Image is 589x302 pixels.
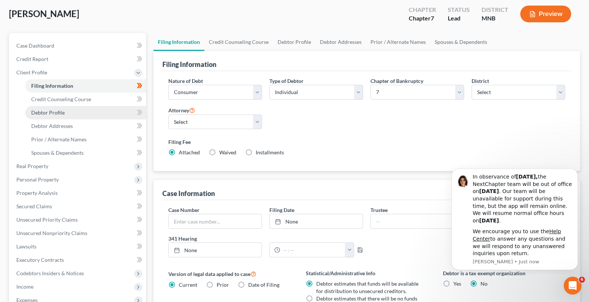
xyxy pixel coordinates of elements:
[9,8,79,19] span: [PERSON_NAME]
[168,106,195,115] label: Attorney
[10,253,146,267] a: Executory Contracts
[316,280,418,294] span: Debtor estimates that funds will be available for distribution to unsecured creditors.
[10,52,146,66] a: Credit Report
[480,280,488,287] span: No
[31,83,73,89] span: Filing Information
[366,33,430,51] a: Prior / Alternate Names
[31,136,87,142] span: Prior / Alternate Names
[409,6,436,14] div: Chapter
[10,186,146,200] a: Property Analysis
[25,119,146,133] a: Debtor Addresses
[168,138,565,146] label: Filing Fee
[25,79,146,93] a: Filing Information
[448,14,470,23] div: Lead
[453,280,461,287] span: Yes
[16,56,48,62] span: Credit Report
[472,77,489,85] label: District
[31,123,73,129] span: Debtor Addresses
[165,235,367,242] label: 341 Hearing
[371,214,464,228] input: --
[448,6,470,14] div: Status
[10,213,146,226] a: Unsecured Priority Claims
[16,42,54,49] span: Case Dashboard
[273,33,315,51] a: Debtor Profile
[10,226,146,240] a: Unsecured Nonpriority Claims
[31,109,65,116] span: Debtor Profile
[430,33,492,51] a: Spouses & Dependents
[217,282,229,288] span: Prior
[153,33,204,51] a: Filing Information
[25,106,146,119] a: Debtor Profile
[370,206,388,214] label: Trustee
[168,206,200,214] label: Case Number
[16,216,78,223] span: Unsecured Priority Claims
[16,243,36,250] span: Lawsuits
[168,269,291,278] label: Version of legal data applied to case
[409,14,436,23] div: Chapter
[520,6,571,22] button: Preview
[16,270,84,276] span: Codebtors Insiders & Notices
[10,39,146,52] a: Case Dashboard
[16,176,59,183] span: Personal Property
[16,257,64,263] span: Executory Contracts
[370,77,423,85] label: Chapter of Bankruptcy
[256,149,284,155] span: Installments
[280,243,345,257] input: -- : --
[482,14,508,23] div: MNB
[16,69,47,75] span: Client Profile
[219,149,236,155] span: Waived
[482,6,508,14] div: District
[168,77,203,85] label: Nature of Debt
[315,33,366,51] a: Debtor Addresses
[269,206,294,214] label: Filing Date
[16,230,87,236] span: Unsecured Nonpriority Claims
[16,283,33,290] span: Income
[270,214,363,228] a: None
[25,93,146,106] a: Credit Counseling Course
[431,15,434,22] span: 7
[25,133,146,146] a: Prior / Alternate Names
[306,269,428,277] label: Statistical/Administrative Info
[269,77,304,85] label: Type of Debtor
[31,150,84,156] span: Spouses & Dependents
[169,214,262,228] input: Enter case number...
[579,277,585,283] span: 6
[162,60,216,69] div: Filing Information
[440,162,589,274] iframe: Intercom notifications message
[16,190,58,196] span: Property Analysis
[179,282,197,288] span: Current
[248,282,279,288] span: Date of Filing
[10,240,146,253] a: Lawsuits
[16,203,52,209] span: Secured Claims
[179,149,200,155] span: Attached
[31,96,91,102] span: Credit Counseling Course
[204,33,273,51] a: Credit Counseling Course
[25,146,146,160] a: Spouses & Dependents
[564,277,582,295] iframe: Intercom live chat
[10,200,146,213] a: Secured Claims
[169,243,262,257] a: None
[16,163,48,169] span: Real Property
[162,189,215,198] div: Case Information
